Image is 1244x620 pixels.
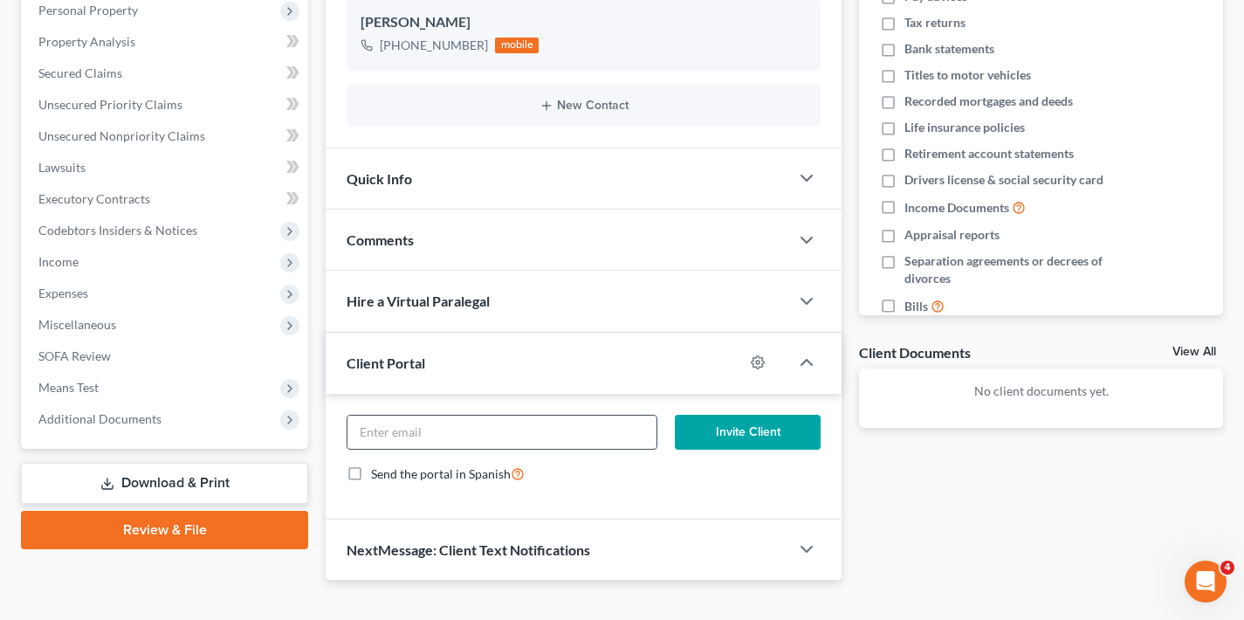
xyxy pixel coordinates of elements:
[347,231,414,248] span: Comments
[38,223,197,238] span: Codebtors Insiders & Notices
[873,382,1209,400] p: No client documents yet.
[859,343,971,362] div: Client Documents
[24,341,308,372] a: SOFA Review
[495,38,539,53] div: mobile
[904,119,1025,136] span: Life insurance policies
[38,65,122,80] span: Secured Claims
[21,511,308,549] a: Review & File
[904,66,1031,84] span: Titles to motor vehicles
[904,145,1074,162] span: Retirement account statements
[347,355,425,371] span: Client Portal
[380,37,488,54] div: [PHONE_NUMBER]
[38,286,88,300] span: Expenses
[347,293,490,309] span: Hire a Virtual Paralegal
[1172,346,1216,358] a: View All
[38,34,135,49] span: Property Analysis
[38,128,205,143] span: Unsecured Nonpriority Claims
[38,411,162,426] span: Additional Documents
[904,199,1009,217] span: Income Documents
[904,252,1117,287] span: Separation agreements or decrees of divorces
[24,26,308,58] a: Property Analysis
[1220,561,1234,575] span: 4
[21,463,308,504] a: Download & Print
[38,348,111,363] span: SOFA Review
[1185,561,1227,603] iframe: Intercom live chat
[38,97,182,112] span: Unsecured Priority Claims
[347,541,590,558] span: NextMessage: Client Text Notifications
[24,89,308,121] a: Unsecured Priority Claims
[904,40,994,58] span: Bank statements
[675,415,821,450] button: Invite Client
[904,226,1000,244] span: Appraisal reports
[38,380,99,395] span: Means Test
[361,12,807,33] div: [PERSON_NAME]
[24,121,308,152] a: Unsecured Nonpriority Claims
[38,317,116,332] span: Miscellaneous
[38,191,150,206] span: Executory Contracts
[38,3,138,17] span: Personal Property
[347,416,656,449] input: Enter email
[24,183,308,215] a: Executory Contracts
[347,170,412,187] span: Quick Info
[904,171,1103,189] span: Drivers license & social security card
[24,152,308,183] a: Lawsuits
[38,254,79,269] span: Income
[371,466,511,481] span: Send the portal in Spanish
[24,58,308,89] a: Secured Claims
[904,93,1073,110] span: Recorded mortgages and deeds
[361,99,807,113] button: New Contact
[38,160,86,175] span: Lawsuits
[904,14,966,31] span: Tax returns
[904,298,928,315] span: Bills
